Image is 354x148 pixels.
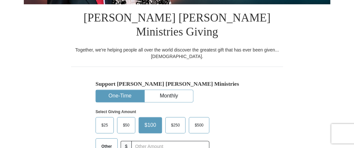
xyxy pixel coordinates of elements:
[96,90,144,102] button: One-Time
[168,120,183,130] span: $250
[71,47,283,60] div: Together, we're helping people all over the world discover the greatest gift that has ever been g...
[191,120,207,130] span: $500
[145,90,193,102] button: Monthly
[96,110,136,114] strong: Select Giving Amount
[96,81,258,87] h5: Support [PERSON_NAME] [PERSON_NAME] Ministries
[71,4,283,47] h1: [PERSON_NAME] [PERSON_NAME] Ministries Giving
[98,120,111,130] span: $25
[141,120,159,130] span: $100
[120,120,133,130] span: $50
